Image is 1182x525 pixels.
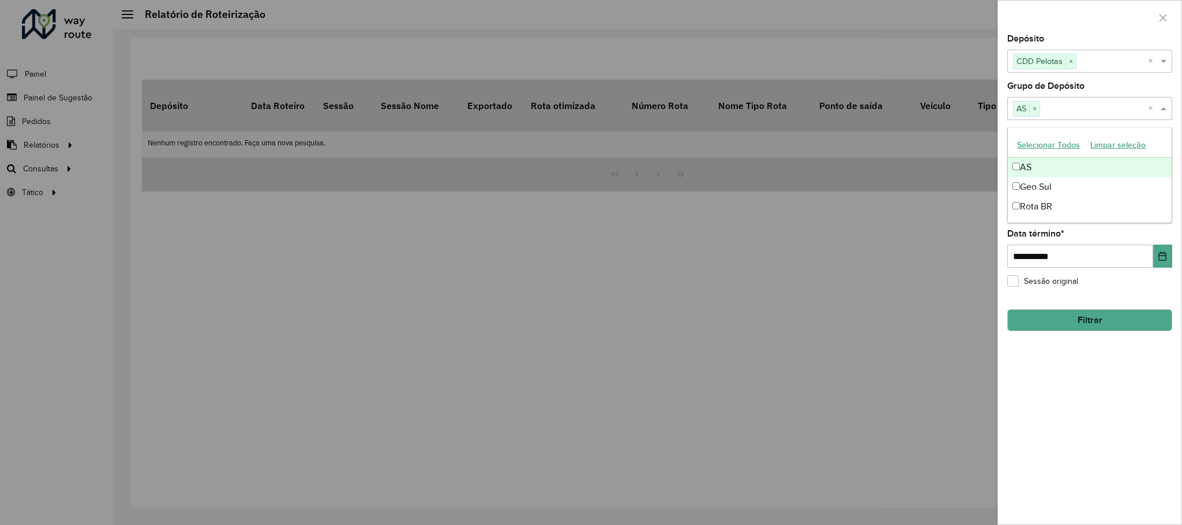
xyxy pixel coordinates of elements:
[1014,54,1065,68] span: CDD Pelotas
[1085,136,1151,154] button: Limpar seleção
[1008,197,1171,216] div: Rota BR
[1029,102,1040,116] span: ×
[1014,102,1029,115] span: AS
[1007,275,1078,287] label: Sessão original
[1148,54,1158,68] span: Clear all
[1007,227,1064,241] label: Data término
[1007,79,1085,93] label: Grupo de Depósito
[1008,177,1171,197] div: Geo Sul
[1065,55,1076,69] span: ×
[1153,245,1172,268] button: Choose Date
[1148,102,1158,115] span: Clear all
[1007,309,1172,331] button: Filtrar
[1007,127,1172,223] ng-dropdown-panel: Options list
[1008,157,1171,177] div: AS
[1007,32,1044,46] label: Depósito
[1012,136,1085,154] button: Selecionar Todos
